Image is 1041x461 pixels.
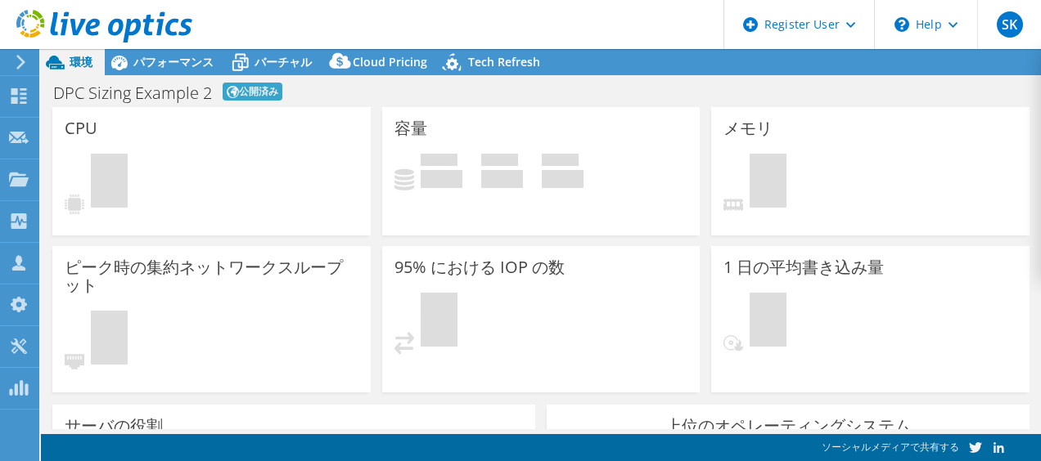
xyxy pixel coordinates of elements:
[70,54,92,69] span: 環境
[723,119,773,137] h3: メモリ
[750,154,786,212] span: 保留中
[353,54,427,69] span: Cloud Pricing
[895,17,909,32] svg: \n
[421,293,457,351] span: 保留中
[559,417,1017,435] h3: 上位のオペレーティングシステム
[255,54,312,69] span: バーチャル
[65,119,97,137] h3: CPU
[542,154,579,170] span: 合計
[750,293,786,351] span: 保留中
[53,85,212,101] h1: DPC Sizing Example 2
[65,417,163,435] h3: サーバの役割
[997,11,1023,38] span: SK
[481,170,523,188] h4: 0 GiB
[133,54,214,69] span: パフォーマンス
[822,440,959,454] span: ソーシャルメディアで共有する
[91,311,128,369] span: 保留中
[91,154,128,212] span: 保留中
[223,83,282,101] span: 公開済み
[481,154,518,170] span: 空き
[421,154,457,170] span: 使用済み
[723,258,884,276] h3: 1 日の平均書き込み量
[65,258,358,294] h3: ピーク時の集約ネットワークスループット
[468,54,540,69] span: Tech Refresh
[421,170,462,188] h4: 0 GiB
[394,119,427,137] h3: 容量
[542,170,584,188] h4: 0 GiB
[394,258,565,276] h3: 95% における IOP の数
